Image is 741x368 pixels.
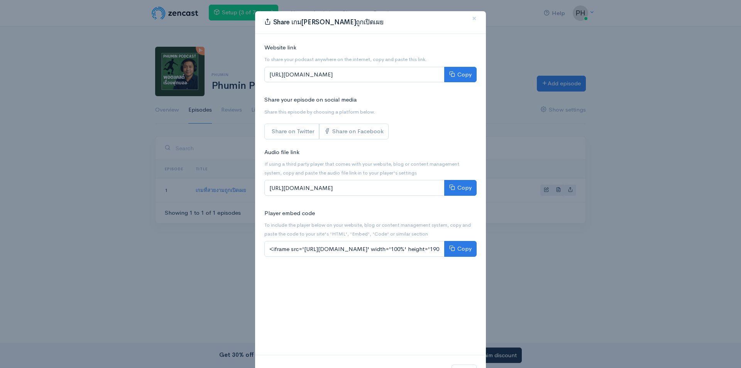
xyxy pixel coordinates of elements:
[264,56,427,63] small: To share your podcast anywhere on the internet, copy and paste this link.
[264,43,296,52] label: Website link
[264,161,459,176] small: If using a third party player that comes with your website, blog or content management system, co...
[264,95,357,104] label: Share your episode on social media
[444,241,477,257] button: Copy
[264,241,445,257] input: <iframe src='[URL][DOMAIN_NAME]' width='100%' height='190' frameborder='0' scrolling='no' seamles...
[273,18,384,26] span: Share เกม[PERSON_NAME]ถูกเปิดเผย
[444,180,477,196] button: Copy
[264,148,299,157] label: Audio file link
[264,67,445,83] input: [URL][DOMAIN_NAME]
[264,124,389,139] div: Social sharing links
[444,67,477,83] button: Copy
[463,8,486,29] button: Close
[319,124,389,139] a: Share on Facebook
[472,13,477,24] span: ×
[264,124,319,139] a: Share on Twitter
[264,209,315,218] label: Player embed code
[264,180,445,196] input: [URL][DOMAIN_NAME]
[264,222,471,237] small: To include the player below on your website, blog or content management system, copy and paste th...
[264,109,375,115] small: Share this episode by choosing a platform below.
